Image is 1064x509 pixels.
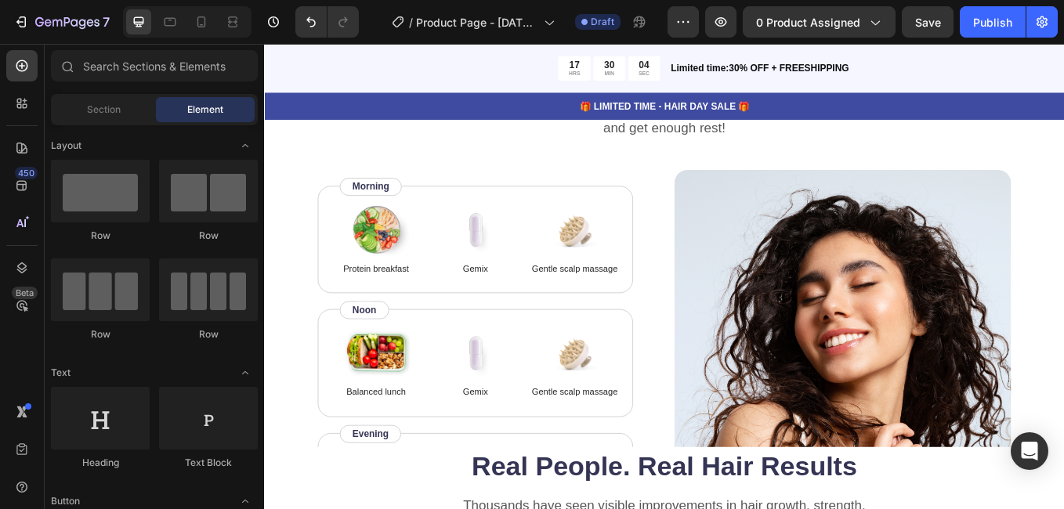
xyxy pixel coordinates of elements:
[103,160,147,176] p: Morning
[12,287,38,299] div: Beta
[756,14,860,31] span: 0 product assigned
[187,103,223,117] span: Element
[194,402,302,417] p: Gemix
[743,6,896,38] button: 0 product assigned
[78,402,185,417] p: Balanced lunch
[51,327,150,341] div: Row
[209,186,288,249] img: gempages_432750572815254551-bfb22938-6917-4f86-adb2-9cd936abaeb2.png
[902,6,954,38] button: Save
[591,15,614,29] span: Draft
[87,103,121,117] span: Section
[973,14,1012,31] div: Publish
[92,331,171,394] img: gempages_432750572815254551-083b035b-96cb-4ef3-9d6d-b69e44f4aeea.png
[78,257,185,273] p: Protein breakfast
[51,50,258,81] input: Search Sections & Elements
[15,167,38,179] div: 450
[233,360,258,385] span: Toggle open
[159,456,258,470] div: Text Block
[51,139,81,153] span: Layout
[409,14,413,31] span: /
[326,186,404,249] img: gempages_432750572815254551-7366c9b0-a301-4e0c-a0d2-117ba735d05f.png
[51,456,150,470] div: Heading
[103,13,110,31] p: 7
[92,186,171,249] img: gempages_432750572815254551-a6a2f0f3-4cc1-4cf1-b2f4-645764935ea8.png
[960,6,1026,38] button: Publish
[209,331,288,394] img: gempages_432750572815254551-bfb22938-6917-4f86-adb2-9cd936abaeb2.png
[103,305,132,321] p: Noon
[311,257,418,273] p: Gentle scalp massage
[51,229,150,243] div: Row
[51,494,80,508] span: Button
[159,229,258,243] div: Row
[264,44,1064,509] iframe: Design area
[233,133,258,158] span: Toggle open
[194,257,302,273] p: Gemix
[416,14,537,31] span: Product Page - [DATE] 16:58:30
[311,402,418,417] p: Gentle scalp massage
[159,327,258,341] div: Row
[6,6,117,38] button: 7
[51,366,71,380] span: Text
[2,65,939,81] p: 🎁 LIMITED TIME - HAIR DAY SALE 🎁
[1011,432,1048,470] div: Open Intercom Messenger
[915,16,941,29] span: Save
[326,331,404,394] img: gempages_432750572815254551-7366c9b0-a301-4e0c-a0d2-117ba735d05f.png
[477,20,939,37] p: Limited time:30% OFF + FREESHIPPING
[103,450,146,467] p: Evening
[295,6,359,38] div: Undo/Redo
